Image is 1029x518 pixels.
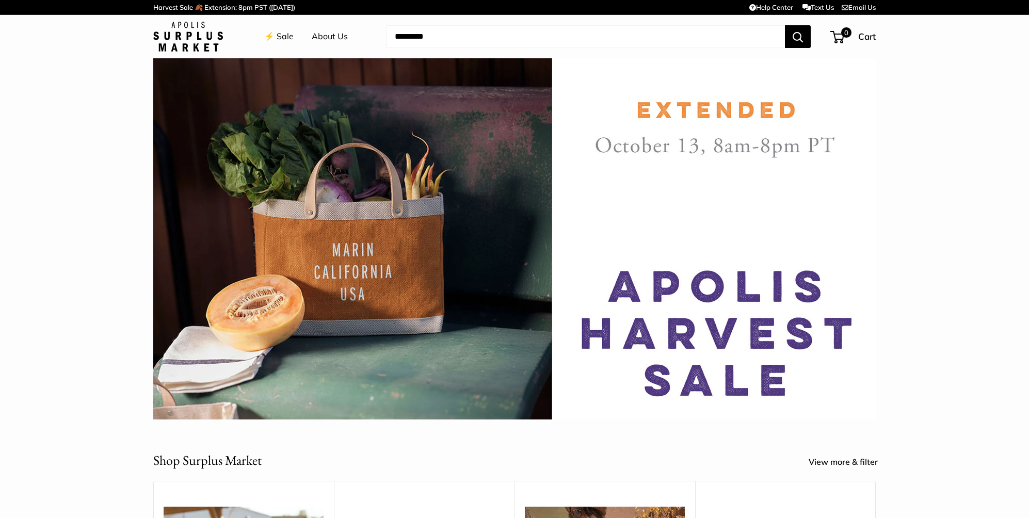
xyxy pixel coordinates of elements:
h2: Shop Surplus Market [153,450,262,471]
img: Apolis: Surplus Market [153,22,223,52]
a: Text Us [802,3,834,11]
a: Help Center [749,3,793,11]
a: View more & filter [809,455,889,470]
a: About Us [312,29,348,44]
a: ⚡️ Sale [264,29,294,44]
span: 0 [841,27,851,38]
a: Email Us [842,3,876,11]
a: 0 Cart [831,28,876,45]
span: Cart [858,31,876,42]
button: Search [785,25,811,48]
input: Search... [387,25,785,48]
